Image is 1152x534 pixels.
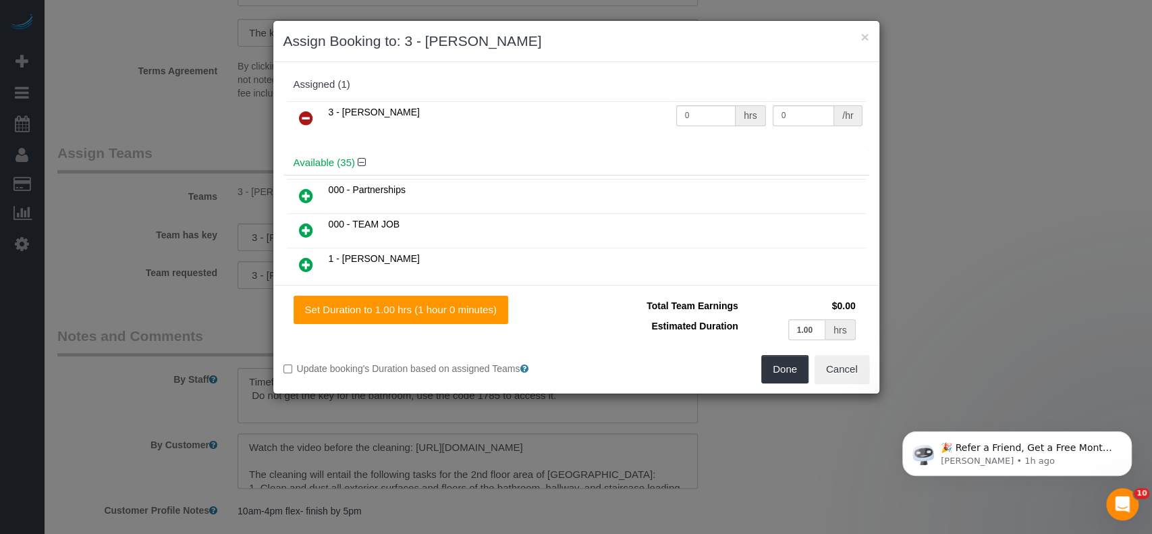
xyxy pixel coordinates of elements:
button: Cancel [815,355,869,383]
button: Done [761,355,808,383]
h3: Assign Booking to: 3 - [PERSON_NAME] [283,31,869,51]
div: Assigned (1) [294,79,859,90]
span: 000 - TEAM JOB [329,219,400,230]
button: × [860,30,869,44]
div: /hr [834,105,862,126]
button: Set Duration to 1.00 hrs (1 hour 0 minutes) [294,296,508,324]
span: 000 - Partnerships [329,184,406,195]
span: 10 [1134,488,1149,499]
span: Estimated Duration [651,321,738,331]
iframe: Intercom notifications message [882,403,1152,498]
h4: Available (35) [294,157,859,169]
iframe: Intercom live chat [1106,488,1139,520]
td: $0.00 [742,296,859,316]
span: 1 - [PERSON_NAME] [329,253,420,264]
label: Update booking's Duration based on assigned Teams [283,362,566,375]
td: Total Team Earnings [586,296,742,316]
div: hrs [736,105,765,126]
div: hrs [825,319,855,340]
span: 3 - [PERSON_NAME] [329,107,420,117]
input: Update booking's Duration based on assigned Teams [283,365,292,373]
